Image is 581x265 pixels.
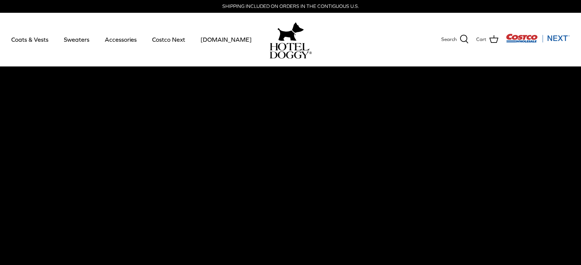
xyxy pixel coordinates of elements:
[98,27,143,52] a: Accessories
[5,27,55,52] a: Coats & Vests
[476,36,486,44] span: Cart
[57,27,96,52] a: Sweaters
[270,43,312,59] img: hoteldoggycom
[506,38,570,44] a: Visit Costco Next
[278,20,304,43] img: hoteldoggy.com
[441,35,469,44] a: Search
[476,35,498,44] a: Cart
[441,36,457,44] span: Search
[194,27,258,52] a: [DOMAIN_NAME]
[506,33,570,43] img: Costco Next
[145,27,192,52] a: Costco Next
[270,20,312,59] a: hoteldoggy.com hoteldoggycom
